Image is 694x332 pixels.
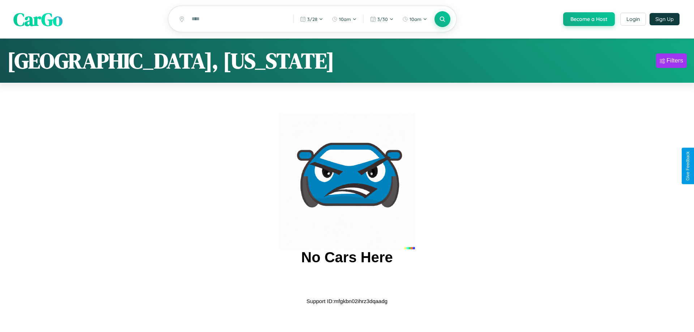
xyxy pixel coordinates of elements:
div: Filters [667,57,683,64]
button: 3/28 [296,13,327,25]
button: Login [620,13,646,26]
button: Sign Up [650,13,680,25]
img: car [279,113,415,249]
button: Become a Host [563,12,615,26]
h1: [GEOGRAPHIC_DATA], [US_STATE] [7,46,334,76]
span: 10am [410,16,421,22]
button: Filters [656,53,687,68]
button: 10am [328,13,360,25]
h2: No Cars Here [301,249,393,266]
button: 10am [399,13,431,25]
p: Support ID: mfgkbn02ihrz3dqaadg [307,296,387,306]
span: 3 / 28 [307,16,317,22]
span: CarGo [13,7,63,31]
div: Give Feedback [685,151,690,181]
button: 3/30 [367,13,397,25]
span: 10am [339,16,351,22]
span: 3 / 30 [377,16,388,22]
